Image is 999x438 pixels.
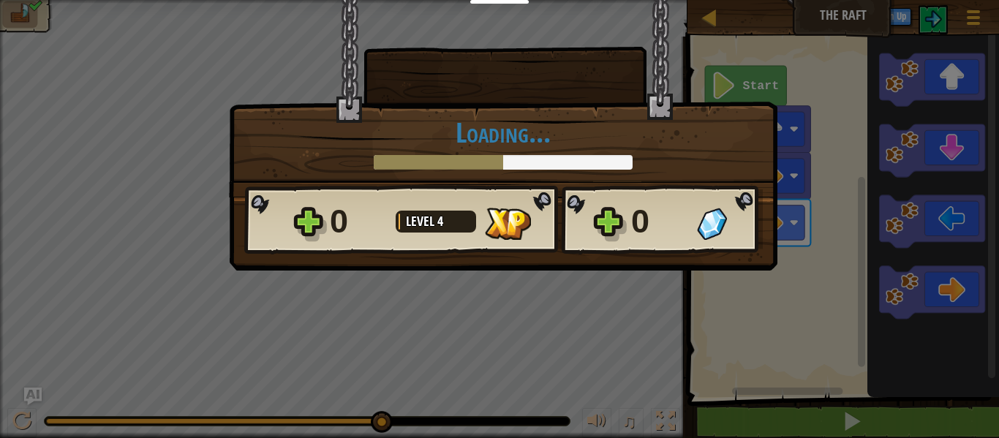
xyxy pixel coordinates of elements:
h1: Loading... [244,117,762,148]
img: Gems Gained [697,208,727,240]
img: XP Gained [485,208,531,240]
span: 4 [437,212,443,230]
span: Level [406,212,437,230]
div: 0 [631,198,688,245]
div: 0 [330,198,387,245]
